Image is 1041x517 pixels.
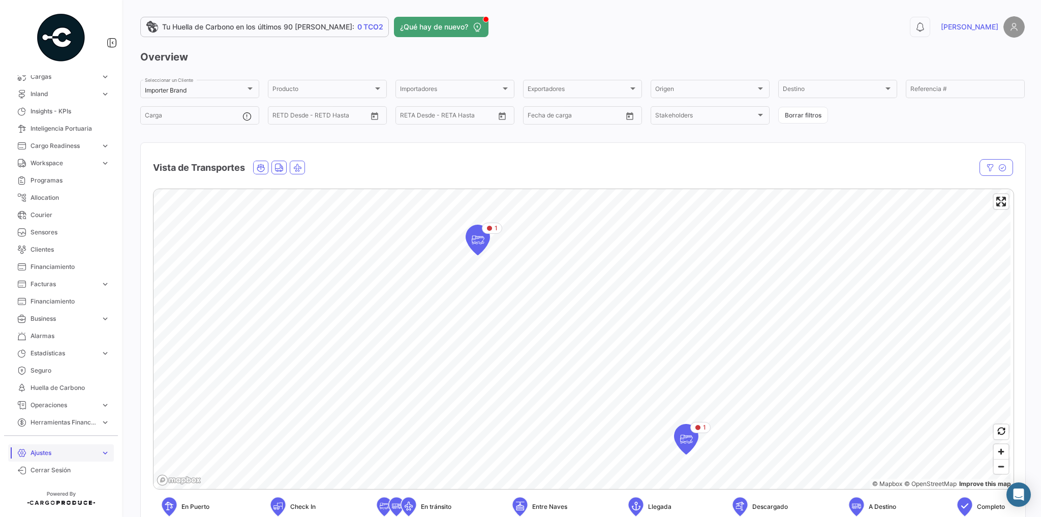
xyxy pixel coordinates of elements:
span: Seguro [30,366,110,375]
span: 1 [703,423,706,432]
input: Hasta [298,113,343,120]
a: Clientes [8,241,114,258]
span: Operaciones [30,401,97,410]
span: Herramientas Financieras [30,418,97,427]
span: Clientes [30,245,110,254]
div: Abrir Intercom Messenger [1006,482,1031,507]
span: Insights - KPIs [30,107,110,116]
span: expand_more [101,159,110,168]
span: Huella de Carbono [30,383,110,392]
button: Zoom in [994,444,1008,459]
span: expand_more [101,418,110,427]
span: Check In [290,502,316,511]
span: [PERSON_NAME] [941,22,998,32]
a: Map feedback [959,480,1011,488]
span: Allocation [30,193,110,202]
span: Importadores [400,87,501,94]
span: Workspace [30,159,97,168]
span: Sensores [30,228,110,237]
span: Cargo Readiness [30,141,97,150]
span: Financiamiento [30,297,110,306]
span: Inteligencia Portuaria [30,124,110,133]
button: Enter fullscreen [994,194,1008,209]
span: expand_more [101,401,110,410]
a: Courier [8,206,114,224]
span: Producto [272,87,373,94]
span: Origen [655,87,756,94]
button: ¿Qué hay de nuevo? [394,17,488,37]
a: Insights - KPIs [8,103,114,120]
span: Stakeholders [655,113,756,120]
canvas: Map [154,189,1011,490]
button: Air [290,161,304,174]
a: Tu Huella de Carbono en los últimos 90 [PERSON_NAME]:0 TCO2 [140,17,389,37]
a: Financiamiento [8,258,114,276]
a: Alarmas [8,327,114,345]
span: Descargado [752,502,788,511]
a: Huella de Carbono [8,379,114,397]
span: Exportadores [528,87,628,94]
button: Borrar filtros [778,107,828,124]
span: Cerrar Sesión [30,466,110,475]
a: Inteligencia Portuaria [8,120,114,137]
span: expand_more [101,349,110,358]
span: 0 TCO2 [357,22,383,32]
span: Courier [30,210,110,220]
button: Open calendar [622,108,637,124]
a: OpenStreetMap [904,480,957,488]
span: expand_more [101,72,110,81]
span: expand_more [101,448,110,458]
mat-select-trigger: Importer Brand [145,86,187,94]
button: Zoom out [994,459,1008,474]
div: Map marker [674,424,698,454]
span: Completo [977,502,1005,511]
div: Map marker [466,225,490,255]
span: Llegada [648,502,671,511]
span: 1 [495,224,498,233]
a: Seguro [8,362,114,379]
a: Allocation [8,189,114,206]
span: Inland [30,89,97,99]
a: Programas [8,172,114,189]
span: A Destino [869,502,896,511]
span: Estadísticas [30,349,97,358]
span: Zoom out [994,460,1008,474]
span: expand_more [101,89,110,99]
span: Destino [783,87,883,94]
span: En tránsito [421,502,451,511]
span: Facturas [30,280,97,289]
span: Programas [30,176,110,185]
input: Hasta [553,113,598,120]
input: Hasta [425,113,471,120]
span: ¿Qué hay de nuevo? [400,22,468,32]
h3: Overview [140,50,1025,64]
input: Desde [400,113,418,120]
button: Land [272,161,286,174]
button: Open calendar [367,108,382,124]
span: Ajustes [30,448,97,458]
span: expand_more [101,280,110,289]
span: Entre Naves [532,502,567,511]
button: Open calendar [495,108,510,124]
span: Tu Huella de Carbono en los últimos 90 [PERSON_NAME]: [162,22,354,32]
span: expand_more [101,314,110,323]
span: Alarmas [30,331,110,341]
a: Financiamiento [8,293,114,310]
span: En Puerto [181,502,209,511]
span: Cargas [30,72,97,81]
span: expand_more [101,141,110,150]
a: Mapbox [872,480,902,488]
input: Desde [528,113,546,120]
h4: Vista de Transportes [153,161,245,175]
input: Desde [272,113,291,120]
img: powered-by.png [36,12,86,63]
button: Ocean [254,161,268,174]
span: Financiamiento [30,262,110,271]
a: Mapbox logo [157,474,201,486]
span: Business [30,314,97,323]
a: Sensores [8,224,114,241]
img: placeholder-user.png [1003,16,1025,38]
